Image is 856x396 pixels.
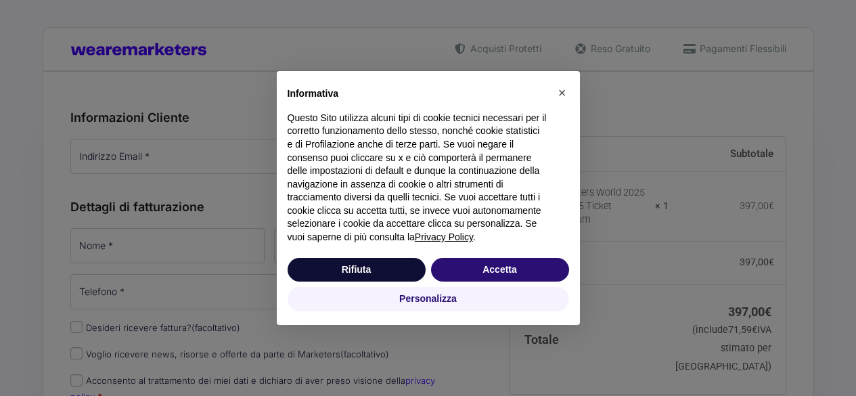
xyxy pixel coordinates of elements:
[288,112,547,244] p: Questo Sito utilizza alcuni tipi di cookie tecnici necessari per il corretto funzionamento dello ...
[551,82,573,104] button: Chiudi questa informativa
[288,258,426,282] button: Rifiuta
[288,287,569,311] button: Personalizza
[415,232,473,242] a: Privacy Policy
[288,87,547,101] h2: Informativa
[431,258,569,282] button: Accetta
[558,85,566,100] span: ×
